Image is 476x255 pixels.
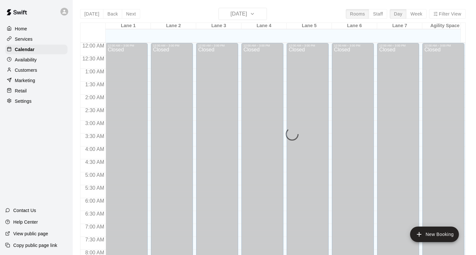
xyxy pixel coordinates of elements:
[5,34,68,44] a: Services
[84,224,106,229] span: 7:00 AM
[81,43,106,48] span: 12:00 AM
[13,242,57,249] p: Copy public page link
[334,44,372,47] div: 12:00 AM – 3:00 PM
[5,65,68,75] a: Customers
[15,88,27,94] p: Retail
[243,44,281,47] div: 12:00 AM – 3:00 PM
[15,46,35,53] p: Calendar
[84,237,106,242] span: 7:30 AM
[5,86,68,96] a: Retail
[84,159,106,165] span: 4:30 AM
[84,69,106,74] span: 1:00 AM
[84,95,106,100] span: 2:00 AM
[15,98,32,104] p: Settings
[5,45,68,54] a: Calendar
[84,133,106,139] span: 3:30 AM
[106,23,151,29] div: Lane 1
[424,44,462,47] div: 12:00 AM – 3:00 PM
[13,219,38,225] p: Help Center
[84,172,106,178] span: 5:00 AM
[13,207,36,214] p: Contact Us
[13,230,48,237] p: View public page
[15,67,37,73] p: Customers
[198,44,236,47] div: 12:00 AM – 3:00 PM
[81,56,106,61] span: 12:30 AM
[151,23,196,29] div: Lane 2
[377,23,422,29] div: Lane 7
[379,44,417,47] div: 12:00 AM – 3:00 PM
[410,227,459,242] button: add
[84,108,106,113] span: 2:30 AM
[5,76,68,85] a: Marketing
[5,24,68,34] a: Home
[15,26,27,32] p: Home
[5,96,68,106] a: Settings
[196,23,241,29] div: Lane 3
[241,23,287,29] div: Lane 4
[422,23,468,29] div: Agility Space
[153,44,191,47] div: 12:00 AM – 3:00 PM
[84,211,106,217] span: 6:30 AM
[15,36,33,42] p: Services
[15,57,37,63] p: Availability
[332,23,377,29] div: Lane 6
[84,82,106,87] span: 1:30 AM
[108,44,146,47] div: 12:00 AM – 3:00 PM
[5,55,68,65] a: Availability
[84,121,106,126] span: 3:00 AM
[15,77,35,84] p: Marketing
[84,185,106,191] span: 5:30 AM
[84,146,106,152] span: 4:00 AM
[84,198,106,204] span: 6:00 AM
[287,23,332,29] div: Lane 5
[289,44,327,47] div: 12:00 AM – 3:00 PM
